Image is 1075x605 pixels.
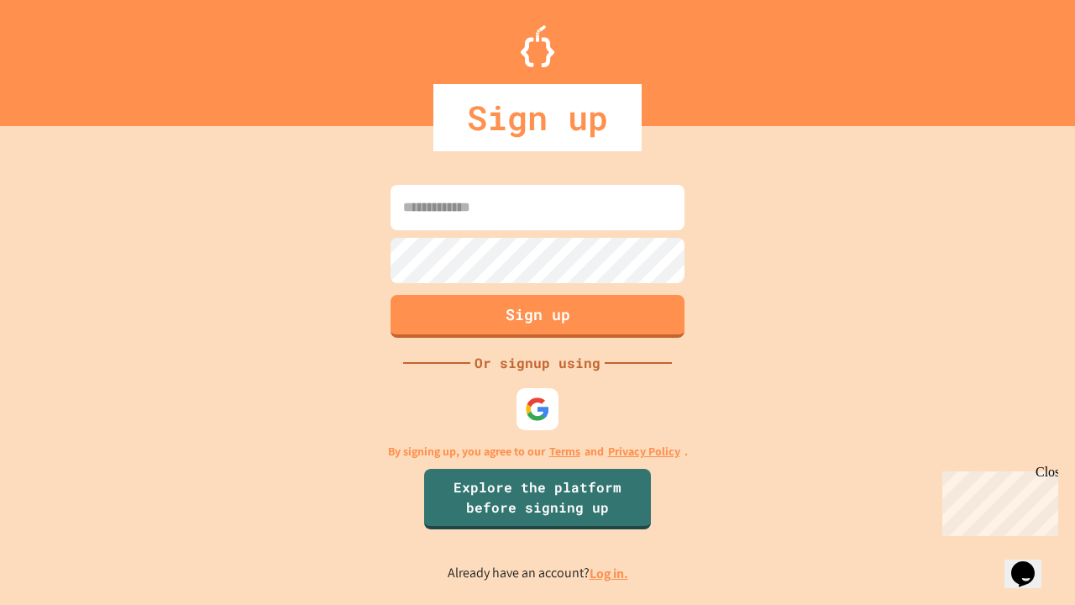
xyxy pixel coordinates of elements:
[470,353,605,373] div: Or signup using
[391,295,684,338] button: Sign up
[525,397,550,422] img: google-icon.svg
[521,25,554,67] img: Logo.svg
[424,469,651,529] a: Explore the platform before signing up
[433,84,642,151] div: Sign up
[448,563,628,584] p: Already have an account?
[1004,538,1058,588] iframe: chat widget
[590,565,628,582] a: Log in.
[936,465,1058,536] iframe: chat widget
[7,7,116,107] div: Chat with us now!Close
[549,443,580,460] a: Terms
[388,443,688,460] p: By signing up, you agree to our and .
[608,443,680,460] a: Privacy Policy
